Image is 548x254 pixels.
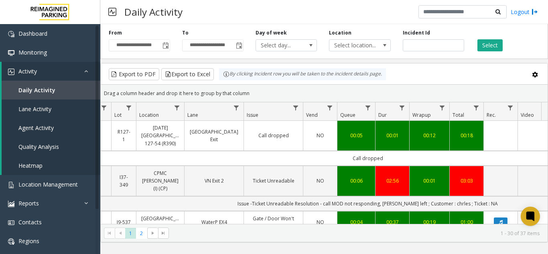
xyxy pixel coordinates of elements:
[18,49,47,56] span: Monitoring
[487,112,496,118] span: Rec.
[325,102,335,113] a: Vend Filter Menu
[317,177,324,184] span: NO
[306,112,318,118] span: Vend
[342,132,370,139] a: 00:05
[505,102,516,113] a: Rec. Filter Menu
[317,132,324,139] span: NO
[18,181,78,188] span: Location Management
[471,102,482,113] a: Total Filter Menu
[511,8,538,16] a: Logout
[116,173,131,189] a: I37-349
[340,112,355,118] span: Queue
[380,218,404,226] a: 00:37
[342,218,370,226] a: 00:04
[182,29,189,37] label: To
[403,29,430,37] label: Incident Id
[18,105,51,113] span: Lane Activity
[8,238,14,245] img: 'icon'
[189,177,239,185] a: VN Exit 2
[18,86,55,94] span: Daily Activity
[477,39,503,51] button: Select
[189,128,239,143] a: [GEOGRAPHIC_DATA] Exit
[141,124,179,147] a: [DATE] [GEOGRAPHIC_DATA] 127-54 (R390)
[101,102,548,224] div: Data table
[380,177,404,185] a: 02:56
[414,218,444,226] a: 00:19
[109,68,159,80] button: Export to PDF
[308,218,332,226] a: NO
[329,29,351,37] label: Location
[223,71,229,77] img: infoIcon.svg
[161,68,214,80] button: Export to Excel
[18,199,39,207] span: Reports
[256,40,304,51] span: Select day...
[2,100,100,118] a: Lane Activity
[187,112,198,118] span: Lane
[329,40,378,51] span: Select location...
[455,177,479,185] a: 03:03
[342,177,370,185] a: 00:06
[8,69,14,75] img: 'icon'
[8,182,14,188] img: 'icon'
[141,169,179,193] a: CPMC [PERSON_NAME] (I) (CP)
[308,177,332,185] a: NO
[521,112,534,118] span: Video
[99,102,110,113] a: H Filter Menu
[290,102,301,113] a: Issue Filter Menu
[308,132,332,139] a: NO
[18,218,42,226] span: Contacts
[455,132,479,139] a: 00:18
[158,228,169,239] span: Go to the last page
[108,2,116,22] img: pageIcon
[172,102,183,113] a: Location Filter Menu
[18,30,47,37] span: Dashboard
[189,218,239,226] a: WaterP EX4
[2,81,100,100] a: Daily Activity
[437,102,448,113] a: Wrapup Filter Menu
[124,102,134,113] a: Lot Filter Menu
[317,219,324,226] span: NO
[249,177,298,185] a: Ticket Unreadable
[412,112,431,118] span: Wrapup
[234,40,243,51] span: Toggle popup
[2,62,100,81] a: Activity
[219,68,386,80] div: By clicking Incident row you will be taken to the incident details page.
[8,201,14,207] img: 'icon'
[380,132,404,139] a: 00:01
[414,177,444,185] div: 00:01
[150,230,156,236] span: Go to the next page
[18,124,54,132] span: Agent Activity
[18,237,39,245] span: Regions
[8,219,14,226] img: 'icon'
[161,40,170,51] span: Toggle popup
[160,230,166,236] span: Go to the last page
[136,228,147,239] span: Page 2
[532,8,538,16] img: logout
[101,86,548,100] div: Drag a column header and drop it here to group by that column
[455,218,479,226] a: 01:00
[2,118,100,137] a: Agent Activity
[397,102,408,113] a: Dur Filter Menu
[116,218,131,226] a: I9-537
[414,132,444,139] a: 00:12
[18,67,37,75] span: Activity
[247,112,258,118] span: Issue
[147,228,158,239] span: Go to the next page
[8,31,14,37] img: 'icon'
[249,132,298,139] a: Call dropped
[18,143,59,150] span: Quality Analysis
[139,112,159,118] span: Location
[2,156,100,175] a: Heatmap
[256,29,287,37] label: Day of week
[8,50,14,56] img: 'icon'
